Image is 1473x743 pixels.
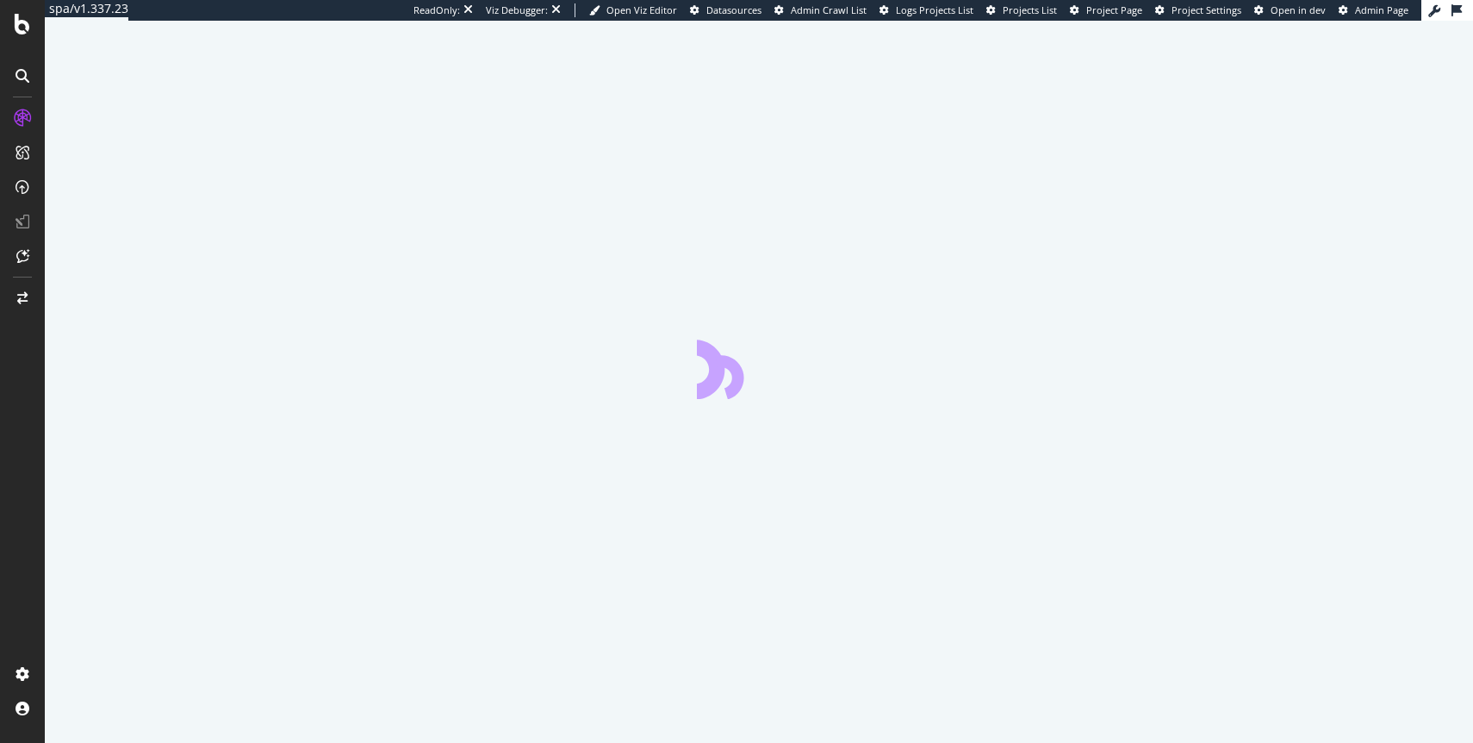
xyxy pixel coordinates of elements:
[1254,3,1326,17] a: Open in dev
[589,3,677,17] a: Open Viz Editor
[774,3,867,17] a: Admin Crawl List
[986,3,1057,17] a: Projects List
[1355,3,1408,16] span: Admin Page
[690,3,761,17] a: Datasources
[791,3,867,16] span: Admin Crawl List
[706,3,761,16] span: Datasources
[879,3,973,17] a: Logs Projects List
[1070,3,1142,17] a: Project Page
[1086,3,1142,16] span: Project Page
[697,337,821,399] div: animation
[606,3,677,16] span: Open Viz Editor
[896,3,973,16] span: Logs Projects List
[486,3,548,17] div: Viz Debugger:
[1003,3,1057,16] span: Projects List
[1339,3,1408,17] a: Admin Page
[413,3,460,17] div: ReadOnly:
[1155,3,1241,17] a: Project Settings
[1172,3,1241,16] span: Project Settings
[1271,3,1326,16] span: Open in dev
